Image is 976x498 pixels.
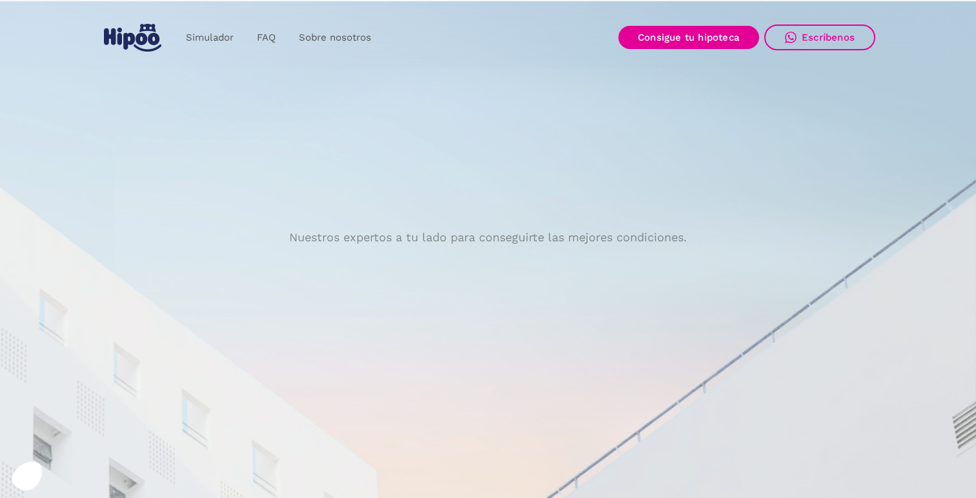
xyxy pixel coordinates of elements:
a: Simulador [174,25,245,50]
div: Escríbenos [802,32,855,43]
a: Escríbenos [764,25,875,50]
a: home [101,19,164,57]
a: Consigue tu hipoteca [618,26,759,49]
a: Sobre nosotros [287,25,383,50]
a: FAQ [245,25,287,50]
